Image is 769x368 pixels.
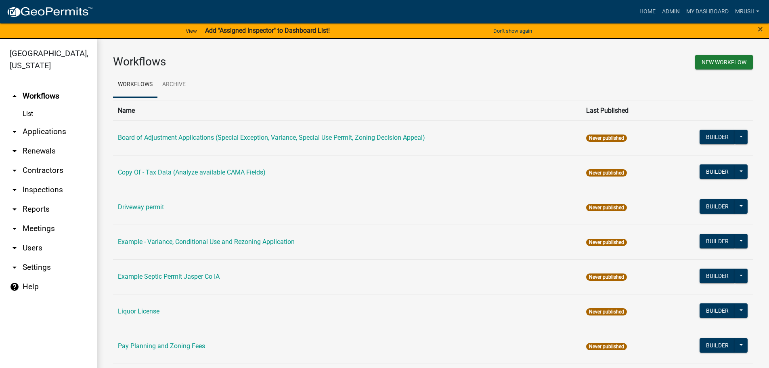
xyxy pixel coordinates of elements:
[659,4,683,19] a: Admin
[10,146,19,156] i: arrow_drop_down
[700,234,735,248] button: Builder
[732,4,763,19] a: MRush
[118,273,220,280] a: Example Septic Permit Jasper Co IA
[586,239,627,246] span: Never published
[700,269,735,283] button: Builder
[758,23,763,35] span: ×
[490,24,535,38] button: Don't show again
[695,55,753,69] button: New Workflow
[10,91,19,101] i: arrow_drop_up
[700,130,735,144] button: Builder
[10,166,19,175] i: arrow_drop_down
[586,308,627,315] span: Never published
[586,273,627,281] span: Never published
[586,343,627,350] span: Never published
[113,101,581,120] th: Name
[10,263,19,272] i: arrow_drop_down
[683,4,732,19] a: My Dashboard
[118,203,164,211] a: Driveway permit
[700,164,735,179] button: Builder
[205,27,330,34] strong: Add "Assigned Inspector" to Dashboard List!
[118,307,159,315] a: Liquor License
[118,134,425,141] a: Board of Adjustment Applications (Special Exception, Variance, Special Use Permit, Zoning Decisio...
[10,185,19,195] i: arrow_drop_down
[182,24,200,38] a: View
[700,199,735,214] button: Builder
[118,238,295,246] a: Example - Variance, Conditional Use and Rezoning Application
[113,72,157,98] a: Workflows
[10,127,19,137] i: arrow_drop_down
[700,338,735,353] button: Builder
[10,204,19,214] i: arrow_drop_down
[586,135,627,142] span: Never published
[581,101,666,120] th: Last Published
[758,24,763,34] button: Close
[113,55,427,69] h3: Workflows
[10,243,19,253] i: arrow_drop_down
[10,282,19,292] i: help
[118,168,266,176] a: Copy Of - Tax Data (Analyze available CAMA Fields)
[118,342,205,350] a: Pay Planning and Zoning Fees
[10,224,19,233] i: arrow_drop_down
[700,303,735,318] button: Builder
[157,72,191,98] a: Archive
[586,204,627,211] span: Never published
[586,169,627,177] span: Never published
[636,4,659,19] a: Home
